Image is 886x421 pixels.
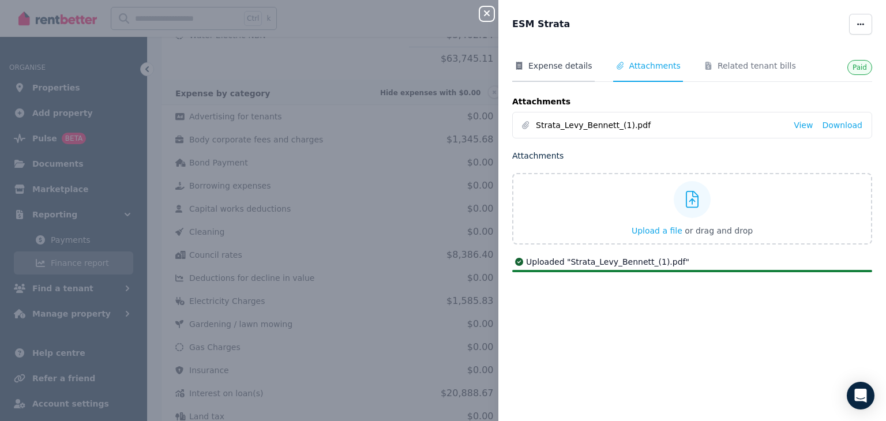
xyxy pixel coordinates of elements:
a: View [794,119,813,131]
span: Upload a file [632,226,682,235]
p: Attachments [512,150,872,161]
span: Paid [853,63,867,72]
a: Download [822,119,862,131]
button: Upload a file or drag and drop [632,225,753,236]
span: ESM Strata [512,17,570,31]
span: Attachments [629,60,681,72]
span: Expense details [528,60,592,72]
span: Strata_Levy_Bennett_(1).pdf [536,119,784,131]
nav: Tabs [512,60,872,82]
div: Open Intercom Messenger [847,382,874,409]
span: Related tenant bills [718,60,796,72]
span: or drag and drop [685,226,753,235]
p: Attachments [512,96,872,107]
div: Uploaded " Strata_Levy_Bennett_(1).pdf " [512,256,872,268]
